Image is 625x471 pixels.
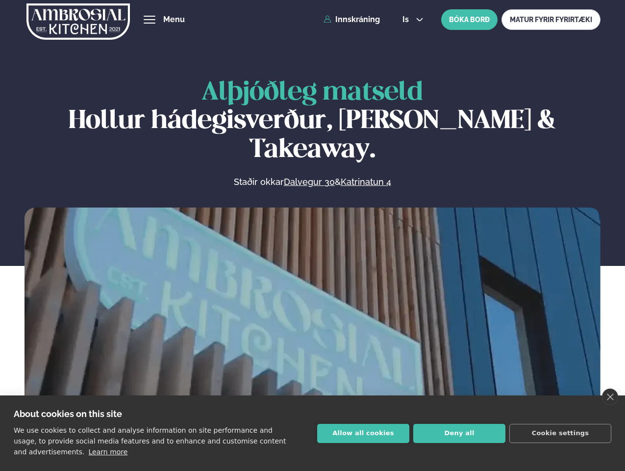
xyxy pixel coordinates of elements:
a: MATUR FYRIR FYRIRTÆKI [501,9,600,30]
a: Innskráning [324,15,380,24]
h1: Hollur hádegisverður, [PERSON_NAME] & Takeaway. [25,78,600,164]
button: BÓKA BORÐ [441,9,498,30]
img: logo [26,1,130,42]
button: Cookie settings [509,424,611,443]
span: is [402,16,412,24]
button: Deny all [413,424,505,443]
a: Katrinatun 4 [341,176,391,188]
button: is [395,16,431,24]
a: Dalvegur 30 [284,176,335,188]
button: Allow all cookies [317,424,409,443]
button: hamburger [144,14,155,26]
p: We use cookies to collect and analyse information on site performance and usage, to provide socia... [14,426,286,456]
a: close [602,389,618,405]
p: Staðir okkar & [127,176,498,188]
a: Learn more [89,448,128,456]
strong: About cookies on this site [14,409,122,419]
span: Alþjóðleg matseld [201,80,423,105]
